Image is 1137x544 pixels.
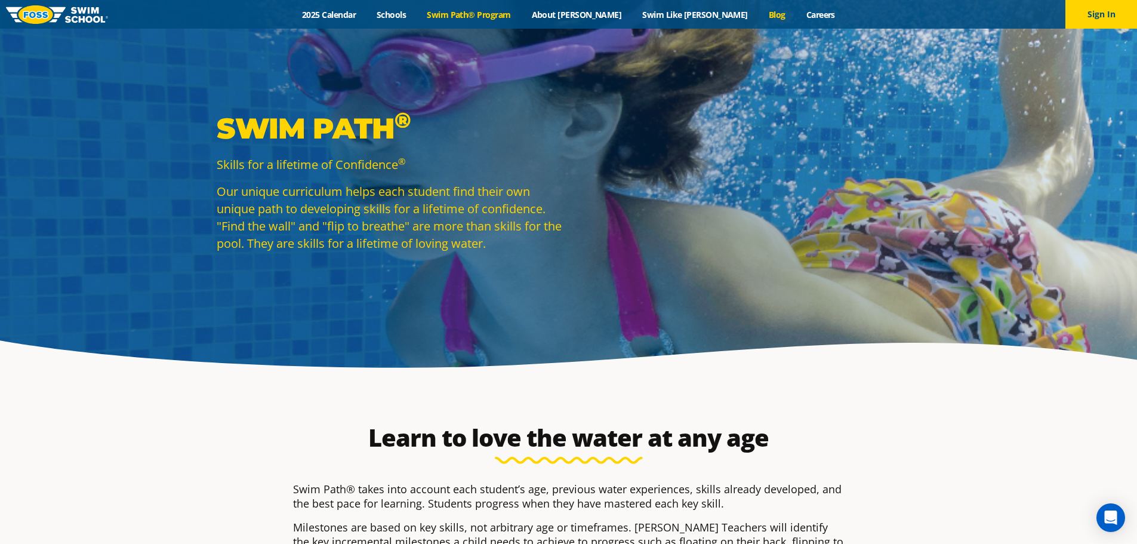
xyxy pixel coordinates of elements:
h2: Learn to love the water at any age [287,423,851,452]
sup: ® [398,155,405,167]
img: FOSS Swim School Logo [6,5,108,24]
a: Blog [758,9,796,20]
a: Schools [366,9,417,20]
p: Swim Path® takes into account each student’s age, previous water experiences, skills already deve... [293,482,845,511]
p: Swim Path [217,110,563,146]
a: Careers [796,9,845,20]
p: Our unique curriculum helps each student find their own unique path to developing skills for a li... [217,183,563,252]
a: 2025 Calendar [292,9,366,20]
a: About [PERSON_NAME] [521,9,632,20]
a: Swim Like [PERSON_NAME] [632,9,759,20]
p: Skills for a lifetime of Confidence [217,156,563,173]
div: Open Intercom Messenger [1096,503,1125,532]
a: Swim Path® Program [417,9,521,20]
sup: ® [395,107,411,133]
